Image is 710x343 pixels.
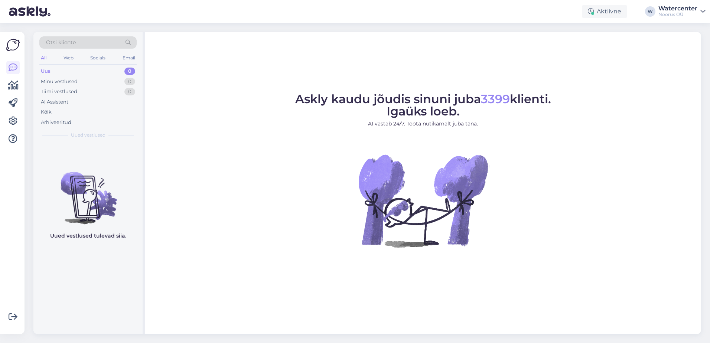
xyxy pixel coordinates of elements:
[645,6,655,17] div: W
[71,132,105,138] span: Uued vestlused
[658,12,697,17] div: Noorus OÜ
[124,88,135,95] div: 0
[41,108,52,116] div: Kõik
[658,6,697,12] div: Watercenter
[295,92,551,118] span: Askly kaudu jõudis sinuni juba klienti. Igaüks loeb.
[41,68,51,75] div: Uus
[124,78,135,85] div: 0
[39,53,48,63] div: All
[41,98,68,106] div: AI Assistent
[356,134,490,267] img: No Chat active
[89,53,107,63] div: Socials
[121,53,137,63] div: Email
[50,232,126,240] p: Uued vestlused tulevad siia.
[481,92,510,106] span: 3399
[46,39,76,46] span: Otsi kliente
[33,159,143,225] img: No chats
[124,68,135,75] div: 0
[295,120,551,128] p: AI vastab 24/7. Tööta nutikamalt juba täna.
[41,78,78,85] div: Minu vestlused
[582,5,627,18] div: Aktiivne
[6,38,20,52] img: Askly Logo
[41,119,71,126] div: Arhiveeritud
[658,6,706,17] a: WatercenterNoorus OÜ
[41,88,77,95] div: Tiimi vestlused
[62,53,75,63] div: Web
